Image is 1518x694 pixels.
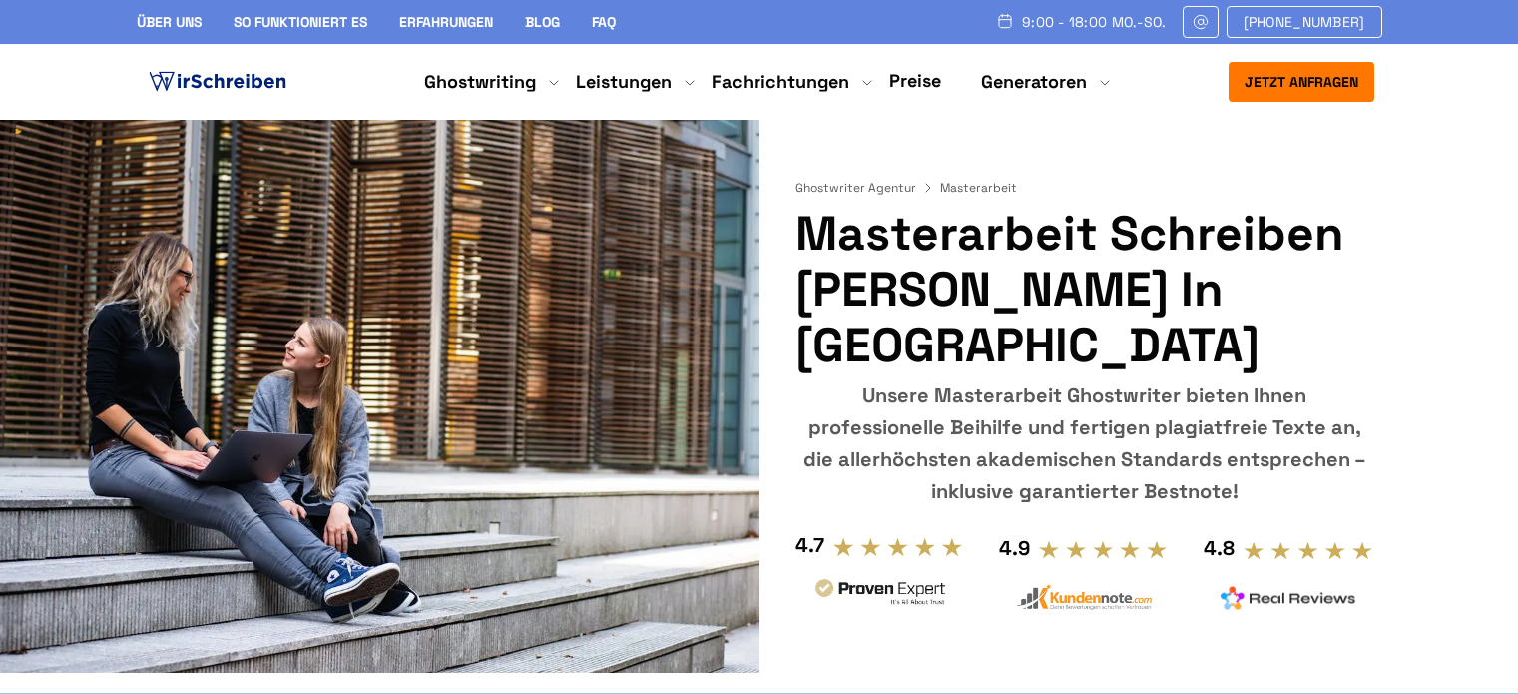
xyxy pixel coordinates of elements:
img: Email [1192,14,1210,30]
a: Ghostwriter Agentur [795,180,936,196]
span: Masterarbeit [940,180,1017,196]
a: Fachrichtungen [712,70,849,94]
div: 4.9 [999,532,1030,564]
a: Generatoren [981,70,1087,94]
div: 4.7 [795,529,824,561]
a: Über uns [137,13,202,31]
img: stars [832,536,963,558]
img: stars [1243,540,1373,562]
img: kundennote [1016,584,1152,611]
div: 4.8 [1204,532,1235,564]
a: Leistungen [576,70,672,94]
a: Blog [525,13,560,31]
h1: Masterarbeit Schreiben [PERSON_NAME] in [GEOGRAPHIC_DATA] [795,206,1373,373]
a: Preise [889,69,941,92]
a: So funktioniert es [234,13,367,31]
img: Schedule [996,13,1014,29]
a: Erfahrungen [399,13,493,31]
img: provenexpert [812,576,948,613]
img: realreviews [1221,586,1356,610]
img: logo ghostwriter-österreich [145,67,290,97]
span: [PHONE_NUMBER] [1244,14,1365,30]
img: stars [1038,539,1169,561]
a: FAQ [592,13,616,31]
a: Ghostwriting [424,70,536,94]
a: [PHONE_NUMBER] [1227,6,1382,38]
button: Jetzt anfragen [1229,62,1374,102]
span: 9:00 - 18:00 Mo.-So. [1022,14,1167,30]
div: Unsere Masterarbeit Ghostwriter bieten Ihnen professionelle Beihilfe und fertigen plagiatfreie Te... [795,379,1373,507]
